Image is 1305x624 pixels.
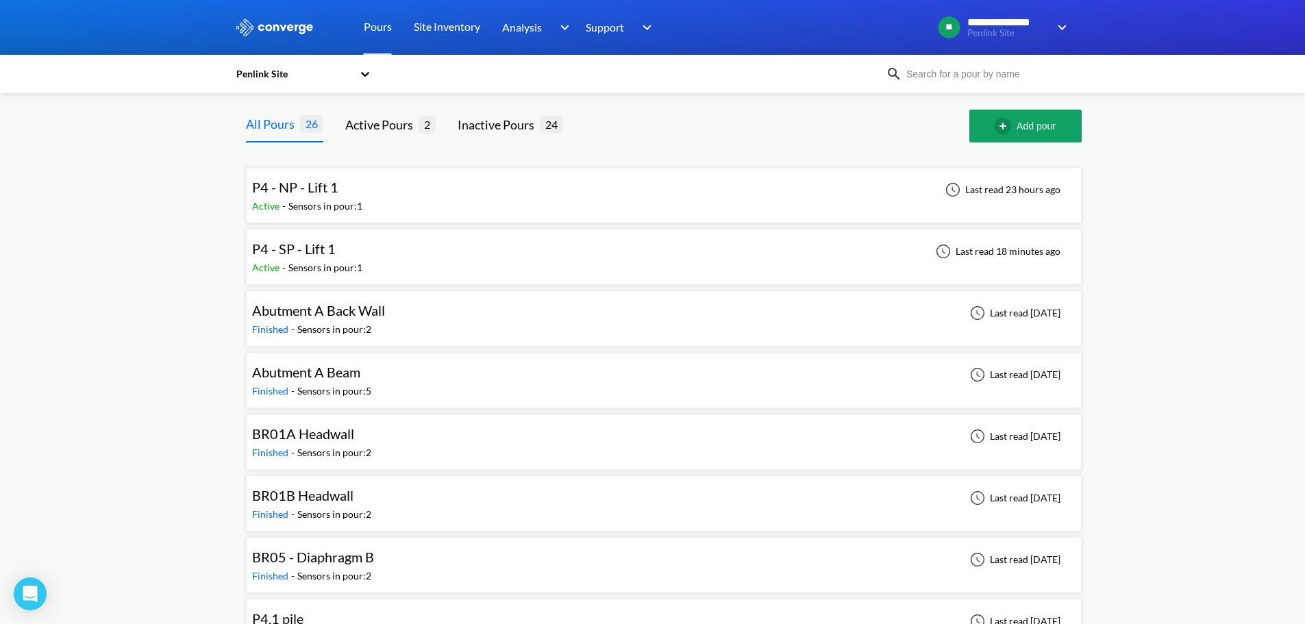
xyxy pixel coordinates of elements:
[246,114,300,134] div: All Pours
[246,245,1082,256] a: P4 - SP - Lift 1Active-Sensors in pour:1Last read 18 minutes ago
[345,115,419,134] div: Active Pours
[928,243,1065,260] div: Last read 18 minutes ago
[246,429,1082,441] a: BR01A HeadwallFinished-Sensors in pour:2Last read [DATE]
[297,507,371,522] div: Sensors in pour: 2
[938,182,1065,198] div: Last read 23 hours ago
[252,549,374,565] span: BR05 - Diaphragm B
[969,110,1082,142] button: Add pour
[297,384,371,399] div: Sensors in pour: 5
[297,445,371,460] div: Sensors in pour: 2
[551,19,573,36] img: downArrow.svg
[540,116,563,133] span: 24
[252,508,291,520] span: Finished
[962,490,1065,506] div: Last read [DATE]
[252,262,282,273] span: Active
[962,551,1065,568] div: Last read [DATE]
[291,385,297,397] span: -
[502,18,542,36] span: Analysis
[252,179,338,195] span: P4 - NP - Lift 1
[14,577,47,610] div: Open Intercom Messenger
[300,115,323,132] span: 26
[235,18,314,36] img: logo_ewhite.svg
[291,570,297,582] span: -
[252,385,291,397] span: Finished
[235,66,353,82] div: Penlink Site
[246,553,1082,564] a: BR05 - Diaphragm BFinished-Sensors in pour:2Last read [DATE]
[967,28,1048,38] span: Penlink Site
[282,200,288,212] span: -
[902,66,1068,82] input: Search for a pour by name
[288,199,362,214] div: Sensors in pour: 1
[419,116,436,133] span: 2
[252,447,291,458] span: Finished
[995,118,1017,134] img: add-circle-outline.svg
[252,200,282,212] span: Active
[297,322,371,337] div: Sensors in pour: 2
[252,487,353,503] span: BR01B Headwall
[962,366,1065,383] div: Last read [DATE]
[962,305,1065,321] div: Last read [DATE]
[246,368,1082,379] a: Abutment A BeamFinished-Sensors in pour:5Last read [DATE]
[288,260,362,275] div: Sensors in pour: 1
[458,115,540,134] div: Inactive Pours
[586,18,624,36] span: Support
[291,323,297,335] span: -
[252,570,291,582] span: Finished
[246,183,1082,195] a: P4 - NP - Lift 1Active-Sensors in pour:1Last read 23 hours ago
[246,306,1082,318] a: Abutment A Back WallFinished-Sensors in pour:2Last read [DATE]
[252,364,360,380] span: Abutment A Beam
[962,428,1065,445] div: Last read [DATE]
[291,508,297,520] span: -
[246,491,1082,503] a: BR01B HeadwallFinished-Sensors in pour:2Last read [DATE]
[291,447,297,458] span: -
[886,66,902,82] img: icon-search.svg
[634,19,656,36] img: downArrow.svg
[252,302,385,319] span: Abutment A Back Wall
[252,323,291,335] span: Finished
[252,240,336,257] span: P4 - SP - Lift 1
[297,569,371,584] div: Sensors in pour: 2
[282,262,288,273] span: -
[1049,19,1071,36] img: downArrow.svg
[252,425,354,442] span: BR01A Headwall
